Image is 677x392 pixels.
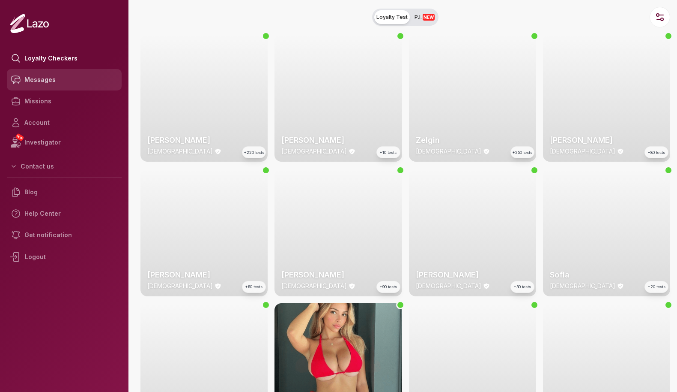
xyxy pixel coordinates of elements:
h2: [PERSON_NAME] [416,269,529,281]
a: Missions [7,90,122,112]
h2: [PERSON_NAME] [281,269,395,281]
span: +20 tests [648,284,665,290]
h2: Zelgin [416,134,529,146]
span: +10 tests [380,150,397,156]
img: checker [543,34,670,162]
a: Help Center [7,203,122,224]
a: thumbchecker[PERSON_NAME][DEMOGRAPHIC_DATA]+10 tests [274,34,402,162]
span: +60 tests [245,284,262,290]
img: checker [140,169,268,296]
a: thumbchecker[PERSON_NAME][DEMOGRAPHIC_DATA]+60 tests [140,169,268,296]
span: NEW [15,133,24,142]
a: Loyalty Checkers [7,48,122,69]
div: Logout [7,246,122,268]
span: +80 tests [648,150,665,156]
span: +250 tests [513,150,532,156]
p: [DEMOGRAPHIC_DATA] [550,147,615,156]
img: checker [409,34,536,162]
h2: [PERSON_NAME] [147,134,261,146]
p: [DEMOGRAPHIC_DATA] [147,282,213,290]
span: +220 tests [244,150,264,156]
a: thumbchecker[PERSON_NAME][DEMOGRAPHIC_DATA]+30 tests [409,169,536,296]
p: [DEMOGRAPHIC_DATA] [550,282,615,290]
a: thumbchecker[PERSON_NAME][DEMOGRAPHIC_DATA]+80 tests [543,34,670,162]
h2: [PERSON_NAME] [147,269,261,281]
a: Messages [7,69,122,90]
h2: [PERSON_NAME] [550,134,663,146]
span: +90 tests [380,284,397,290]
a: NEWInvestigator [7,133,122,151]
h2: [PERSON_NAME] [281,134,395,146]
p: [DEMOGRAPHIC_DATA] [281,282,347,290]
span: +30 tests [514,284,531,290]
a: Account [7,112,122,133]
a: thumbchecker[PERSON_NAME][DEMOGRAPHIC_DATA]+220 tests [140,34,268,162]
p: [DEMOGRAPHIC_DATA] [416,282,481,290]
img: checker [543,169,670,296]
span: Loyalty Test [376,14,408,21]
img: checker [140,34,268,162]
p: [DEMOGRAPHIC_DATA] [281,147,347,156]
p: [DEMOGRAPHIC_DATA] [147,147,213,156]
span: NEW [423,14,435,21]
span: P.I. [415,14,435,21]
a: Get notification [7,224,122,246]
a: thumbcheckerZelgin[DEMOGRAPHIC_DATA]+250 tests [409,34,536,162]
img: checker [274,34,402,162]
img: checker [274,169,402,296]
a: Blog [7,181,122,203]
a: thumbcheckerSofia[DEMOGRAPHIC_DATA]+20 tests [543,169,670,296]
button: Contact us [7,159,122,174]
p: [DEMOGRAPHIC_DATA] [416,147,481,156]
h2: Sofia [550,269,663,281]
img: checker [409,169,536,296]
a: thumbchecker[PERSON_NAME][DEMOGRAPHIC_DATA]+90 tests [274,169,402,296]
